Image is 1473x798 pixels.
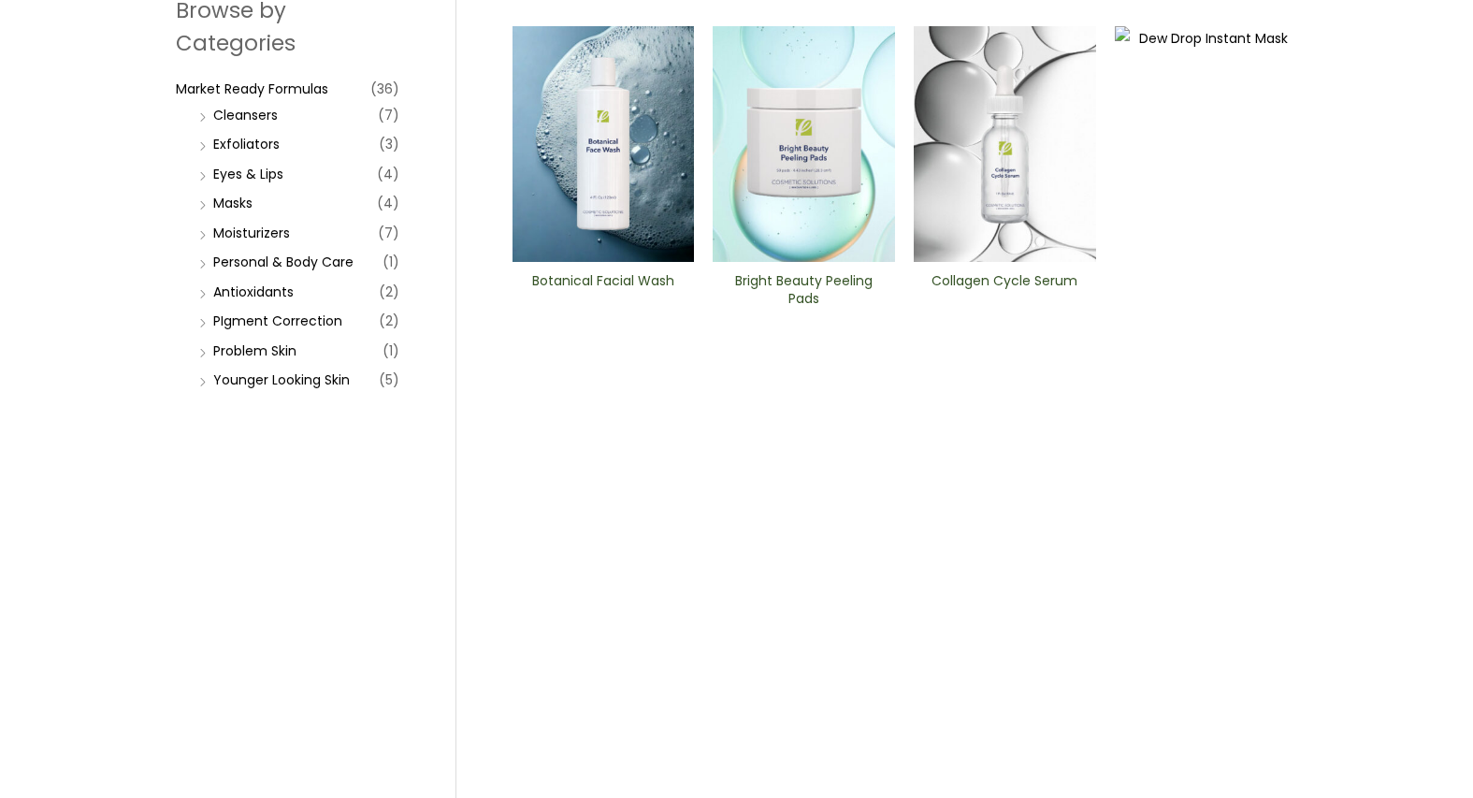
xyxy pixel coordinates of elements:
h2: Collagen Cycle Serum [930,272,1080,308]
span: (1) [383,338,399,364]
a: Masks [213,194,253,212]
span: (2) [379,308,399,334]
span: (3) [379,131,399,157]
span: (2) [379,279,399,305]
span: (4) [377,161,399,187]
span: (36) [370,76,399,102]
a: Collagen Cycle Serum [930,272,1080,314]
span: (7) [378,102,399,128]
a: Cleansers [213,106,278,124]
span: (7) [378,220,399,246]
span: (4) [377,190,399,216]
a: Problem Skin [213,341,296,360]
a: Antioxidants [213,283,294,301]
a: Younger Looking Skin [213,370,350,389]
a: PIgment Correction [213,312,342,330]
a: Exfoliators [213,135,280,153]
h2: Bright Beauty Peeling Pads [729,272,879,308]
h2: Botanical Facial Wash [527,272,678,308]
img: Bright Beauty Peeling Pads [713,26,895,262]
span: (5) [379,367,399,393]
span: (1) [383,249,399,275]
a: Botanical Facial Wash [527,272,678,314]
a: Bright Beauty Peeling Pads [729,272,879,314]
a: Market Ready Formulas [176,80,328,98]
img: Botanical Facial Wash [513,26,695,262]
a: Eyes & Lips [213,165,283,183]
a: Personal & Body Care [213,253,354,271]
a: Moisturizers [213,224,290,242]
img: Collagen Cycle Serum [914,26,1096,262]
